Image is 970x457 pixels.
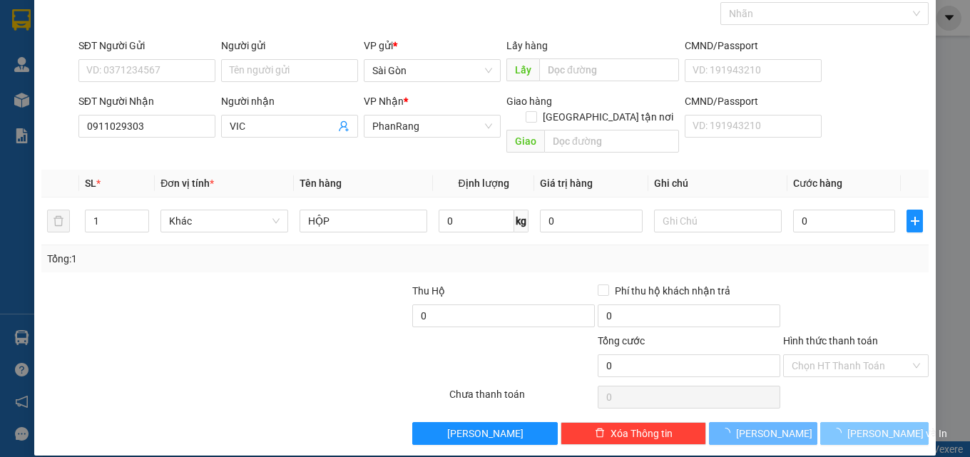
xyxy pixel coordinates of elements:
div: Người gửi [221,38,358,53]
span: Giao hàng [506,96,552,107]
div: SĐT Người Gửi [78,38,215,53]
span: Lấy [506,58,539,81]
th: Ghi chú [648,170,787,197]
span: Sài Gòn [372,60,492,81]
input: Dọc đường [539,58,679,81]
button: deleteXóa Thông tin [561,422,706,445]
img: logo.jpg [155,18,189,52]
input: Dọc đường [544,130,679,153]
div: CMND/Passport [685,93,822,109]
input: VD: Bàn, Ghế [300,210,427,232]
span: VP Nhận [364,96,404,107]
span: Thu Hộ [412,285,445,297]
button: [PERSON_NAME] [709,422,817,445]
span: [PERSON_NAME] [736,426,812,441]
span: SL [85,178,96,189]
span: Xóa Thông tin [611,426,673,441]
div: Người nhận [221,93,358,109]
span: [PERSON_NAME] và In [847,426,947,441]
input: 0 [540,210,643,232]
div: SĐT Người Nhận [78,93,215,109]
button: [PERSON_NAME] và In [820,422,929,445]
span: [GEOGRAPHIC_DATA] tận nơi [537,109,679,125]
span: delete [595,428,605,439]
input: Ghi Chú [654,210,782,232]
b: Gửi khách hàng [88,21,141,88]
span: Định lượng [459,178,509,189]
div: VP gửi [364,38,501,53]
span: Phí thu hộ khách nhận trả [609,283,736,299]
span: Cước hàng [793,178,842,189]
label: Hình thức thanh toán [783,335,878,346]
button: plus [907,210,923,232]
span: Tổng cước [598,335,645,346]
span: Lấy hàng [506,40,548,51]
div: CMND/Passport [685,38,822,53]
span: Khác [169,210,280,232]
span: Tên hàng [300,178,342,189]
span: user-add [338,120,349,132]
span: kg [514,210,529,232]
span: Giá trị hàng [540,178,593,189]
b: Thiện Trí [18,92,64,135]
span: Đơn vị tính [160,178,214,189]
span: plus [907,215,922,227]
button: [PERSON_NAME] [412,422,558,445]
span: loading [720,428,736,438]
span: loading [832,428,847,438]
b: [DOMAIN_NAME] [120,54,196,66]
div: Chưa thanh toán [448,386,596,411]
div: Tổng: 1 [47,251,376,267]
span: Giao [506,130,544,153]
button: delete [47,210,70,232]
span: [PERSON_NAME] [447,426,524,441]
li: (c) 2017 [120,68,196,86]
span: PhanRang [372,115,492,137]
